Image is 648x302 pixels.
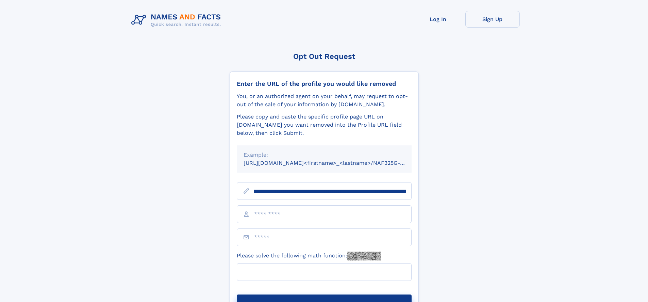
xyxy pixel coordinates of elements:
[129,11,227,29] img: Logo Names and Facts
[237,113,412,137] div: Please copy and paste the specific profile page URL on [DOMAIN_NAME] you want removed into the Pr...
[411,11,465,28] a: Log In
[244,151,405,159] div: Example:
[237,92,412,109] div: You, or an authorized agent on your behalf, may request to opt-out of the sale of your informatio...
[244,160,425,166] small: [URL][DOMAIN_NAME]<firstname>_<lastname>/NAF325G-xxxxxxxx
[237,252,381,260] label: Please solve the following math function:
[230,52,419,61] div: Opt Out Request
[465,11,520,28] a: Sign Up
[237,80,412,88] div: Enter the URL of the profile you would like removed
